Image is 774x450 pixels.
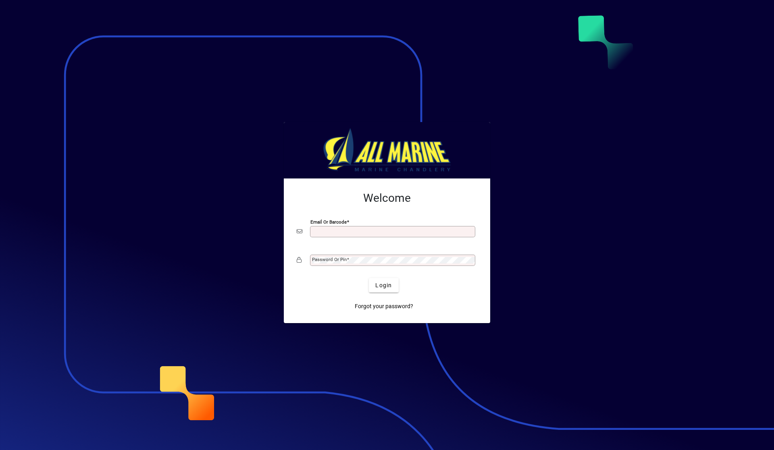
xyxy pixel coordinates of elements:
[310,219,347,225] mat-label: Email or Barcode
[352,299,416,313] a: Forgot your password?
[375,281,392,290] span: Login
[369,278,398,292] button: Login
[297,191,477,205] h2: Welcome
[312,257,347,262] mat-label: Password or Pin
[355,302,413,311] span: Forgot your password?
